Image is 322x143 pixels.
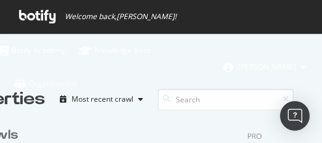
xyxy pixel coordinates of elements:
[247,131,262,141] div: Pro
[72,96,133,103] div: Most recent crawl
[213,57,316,77] button: [PERSON_NAME]
[280,101,310,131] div: Open Intercom Messenger
[14,67,77,100] a: Organizations
[79,44,151,57] div: Knowledge Base
[65,12,176,22] span: Welcome back, [PERSON_NAME] !
[14,78,77,90] div: Organizations
[238,62,296,72] span: Kerry Collins
[79,34,151,67] a: Knowledge Base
